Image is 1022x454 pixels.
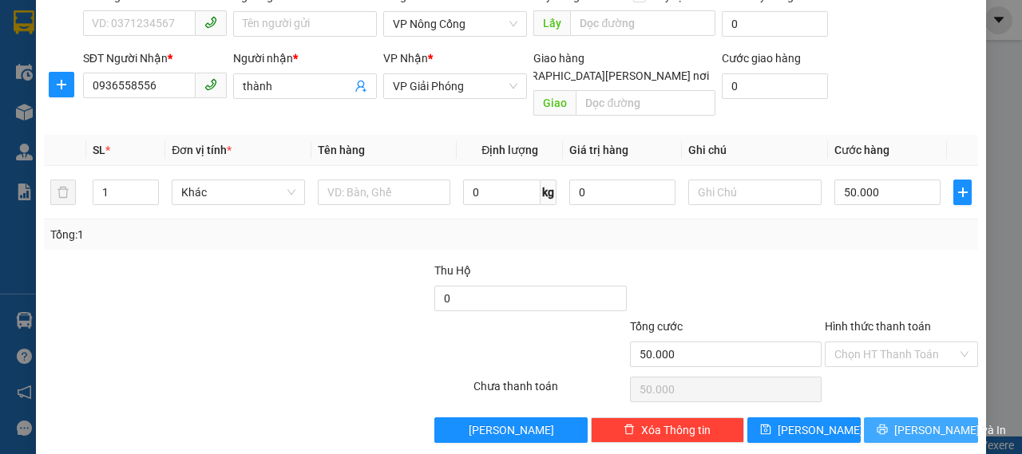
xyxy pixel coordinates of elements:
[533,90,576,116] span: Giao
[688,180,822,205] input: Ghi Chú
[953,180,972,205] button: plus
[778,421,863,439] span: [PERSON_NAME]
[355,80,367,93] span: user-add
[393,74,517,98] span: VP Giải Phóng
[747,417,862,443] button: save[PERSON_NAME]
[954,186,971,199] span: plus
[722,73,828,99] input: Cước giao hàng
[722,52,801,65] label: Cước giao hàng
[877,424,888,436] span: printer
[318,144,365,156] span: Tên hàng
[50,78,73,91] span: plus
[624,424,635,436] span: delete
[172,144,232,156] span: Đơn vị tính
[83,49,227,67] div: SĐT Người Nhận
[233,49,377,67] div: Người nhận
[760,424,771,436] span: save
[481,144,538,156] span: Định lượng
[569,180,675,205] input: 0
[472,377,628,405] div: Chưa thanh toán
[533,10,570,36] span: Lấy
[318,180,451,205] input: VD: Bàn, Ghế
[570,10,715,36] input: Dọc đường
[825,320,931,333] label: Hình thức thanh toán
[393,12,517,36] span: VP Nông Cống
[50,226,396,243] div: Tổng: 1
[576,90,715,116] input: Dọc đường
[533,52,584,65] span: Giao hàng
[569,144,628,156] span: Giá trị hàng
[204,16,217,29] span: phone
[682,135,828,166] th: Ghi chú
[434,264,471,277] span: Thu Hộ
[204,78,217,91] span: phone
[591,417,744,443] button: deleteXóa Thông tin
[834,144,889,156] span: Cước hàng
[722,11,828,37] input: Cước lấy hàng
[641,421,711,439] span: Xóa Thông tin
[50,180,76,205] button: delete
[469,421,554,439] span: [PERSON_NAME]
[434,417,588,443] button: [PERSON_NAME]
[181,180,295,204] span: Khác
[383,52,428,65] span: VP Nhận
[93,144,105,156] span: SL
[541,180,557,205] span: kg
[491,67,715,85] span: [GEOGRAPHIC_DATA][PERSON_NAME] nơi
[894,421,1006,439] span: [PERSON_NAME] và In
[49,72,74,97] button: plus
[630,320,683,333] span: Tổng cước
[864,417,978,443] button: printer[PERSON_NAME] và In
